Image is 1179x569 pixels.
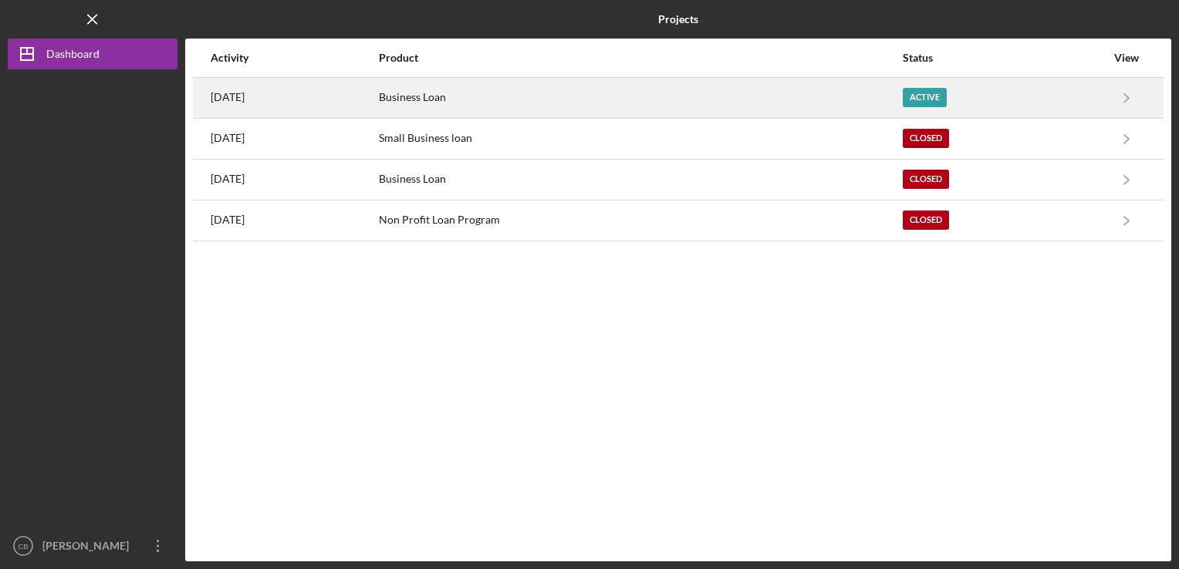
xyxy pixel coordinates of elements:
div: Business Loan [379,79,901,117]
text: CB [18,542,28,550]
div: Non Profit Loan Program [379,201,901,240]
button: Dashboard [8,39,177,69]
div: Small Business loan [379,120,901,158]
time: 2022-10-11 14:01 [211,173,245,185]
div: Business Loan [379,160,901,199]
button: CB[PERSON_NAME] [8,530,177,561]
div: Closed [903,129,949,148]
div: Dashboard [46,39,100,73]
div: Product [379,52,901,64]
b: Projects [658,13,698,25]
time: 2022-06-27 17:52 [211,214,245,226]
time: 2025-07-29 18:17 [211,91,245,103]
div: Closed [903,210,949,230]
div: View [1107,52,1146,64]
div: Status [903,52,1106,64]
div: Closed [903,170,949,189]
div: [PERSON_NAME] [39,530,139,565]
time: 2024-09-03 21:41 [211,132,245,144]
div: Activity [211,52,377,64]
div: Active [903,88,947,107]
